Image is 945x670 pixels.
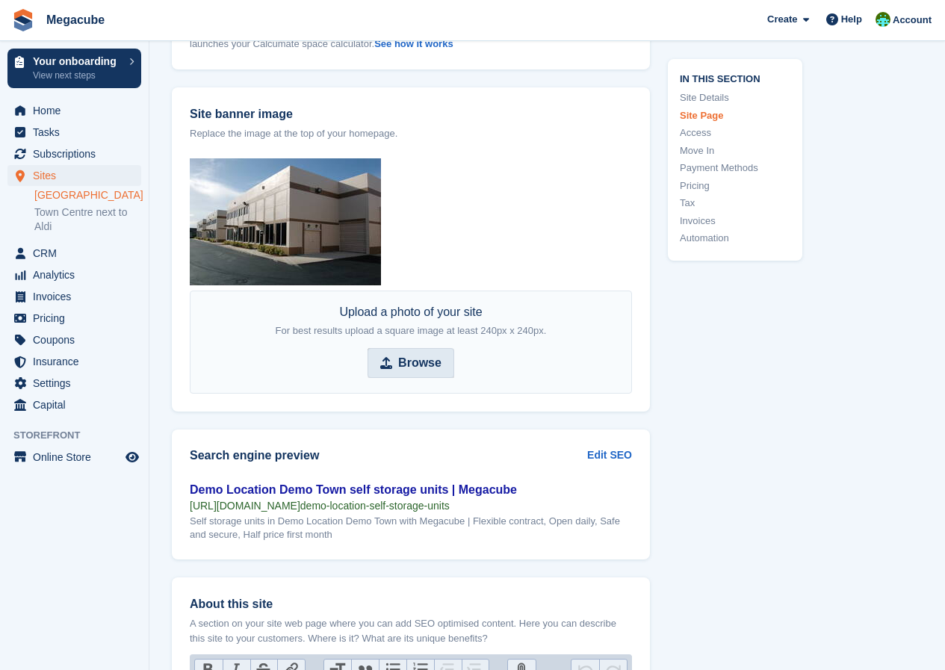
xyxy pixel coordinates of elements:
[7,100,141,121] a: menu
[7,447,141,468] a: menu
[12,9,34,31] img: stora-icon-8386f47178a22dfd0bd8f6a31ec36ba5ce8667c1dd55bd0f319d3a0aa187defe.svg
[7,329,141,350] a: menu
[33,286,123,307] span: Invoices
[398,354,441,372] strong: Browse
[680,143,790,158] a: Move In
[7,351,141,372] a: menu
[33,100,123,121] span: Home
[680,90,790,105] a: Site Details
[374,38,453,49] a: See how it works
[7,373,141,394] a: menu
[33,264,123,285] span: Analytics
[190,500,300,512] span: [URL][DOMAIN_NAME]
[680,125,790,140] a: Access
[767,12,797,27] span: Create
[7,143,141,164] a: menu
[680,196,790,211] a: Tax
[123,448,141,466] a: Preview store
[680,178,790,193] a: Pricing
[680,70,790,84] span: In this section
[33,56,122,66] p: Your onboarding
[276,325,547,336] span: For best results upload a square image at least 240px x 240px.
[190,449,587,462] h2: Search engine preview
[190,481,632,499] div: Demo Location Demo Town self storage units | Megacube
[33,122,123,143] span: Tasks
[33,447,123,468] span: Online Store
[40,7,111,32] a: Megacube
[7,165,141,186] a: menu
[893,13,932,28] span: Account
[680,213,790,228] a: Invoices
[33,143,123,164] span: Subscriptions
[7,264,141,285] a: menu
[7,49,141,88] a: Your onboarding View next steps
[7,122,141,143] a: menu
[7,243,141,264] a: menu
[33,373,123,394] span: Settings
[34,188,141,202] a: [GEOGRAPHIC_DATA]
[190,158,381,285] img: demo-location-demo-town-banner.jpg
[33,69,122,82] p: View next steps
[33,394,123,415] span: Capital
[680,161,790,176] a: Payment Methods
[33,308,123,329] span: Pricing
[34,205,141,234] a: Town Centre next to Aldi
[190,595,632,613] label: About this site
[33,351,123,372] span: Insurance
[276,303,547,339] div: Upload a photo of your site
[7,308,141,329] a: menu
[33,329,123,350] span: Coupons
[841,12,862,27] span: Help
[680,231,790,246] a: Automation
[13,428,149,443] span: Storefront
[680,108,790,122] a: Site Page
[7,394,141,415] a: menu
[876,12,890,27] img: Ashley
[190,105,632,123] label: Site banner image
[300,500,450,512] span: demo-location-self-storage-units
[190,126,632,141] p: Replace the image at the top of your homepage.
[7,286,141,307] a: menu
[33,165,123,186] span: Sites
[190,515,632,542] div: Self storage units in Demo Location Demo Town with Megacube | Flexible contract, Open daily, Safe...
[587,447,632,463] a: Edit SEO
[190,616,632,645] p: A section on your site web page where you can add SEO optimised content. Here you can describe th...
[33,243,123,264] span: CRM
